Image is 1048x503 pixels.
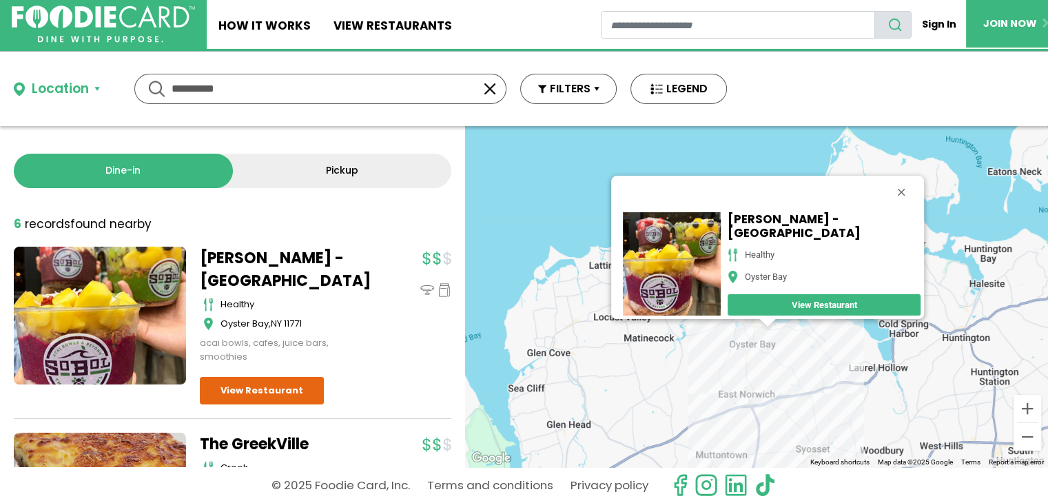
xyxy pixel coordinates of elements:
div: healthy [220,298,372,311]
img: tiktok.svg [754,473,777,497]
span: Oyster Bay [220,317,269,330]
a: Pickup [233,154,452,188]
img: map_icon.svg [203,317,214,331]
img: FoodieCard; Eat, Drink, Save, Donate [12,6,195,43]
button: Location [14,79,100,99]
img: linkedin.svg [724,473,748,497]
div: acai bowls, cafes, juice bars, smoothies [200,336,372,363]
svg: check us out on facebook [668,473,692,497]
img: cutlery_icon.svg [203,298,214,311]
a: Terms [961,458,980,466]
a: Privacy policy [571,473,648,497]
div: , [220,317,372,331]
button: LEGEND [630,74,727,104]
a: [PERSON_NAME] - [GEOGRAPHIC_DATA] [200,247,372,292]
span: 11771 [284,317,302,330]
button: Zoom out [1014,423,1041,451]
a: Report a map error [989,458,1044,466]
span: Map data ©2025 Google [878,458,953,466]
a: The GreekVille [200,433,372,455]
img: pickup_icon.svg [438,283,451,297]
p: © 2025 Foodie Card, Inc. [271,473,410,497]
a: Terms and conditions [427,473,553,497]
div: Location [32,79,89,99]
img: Google [469,449,514,467]
img: dinein_icon.svg [420,283,434,297]
a: View Restaurant [728,294,921,315]
a: Sign In [912,11,966,38]
span: NY [271,317,282,330]
button: Zoom in [1014,395,1041,422]
button: FILTERS [520,74,617,104]
input: restaurant search [601,11,875,39]
button: Close [885,176,918,209]
strong: 6 [14,216,21,232]
img: cutlery_icon.png [728,247,738,261]
button: search [874,11,912,39]
div: greek [220,461,372,475]
img: 790A7429-5292-FC9D-EED6-BE1023E436C7.jpg [623,212,721,316]
div: found nearby [14,216,152,234]
a: View Restaurant [200,377,324,404]
div: healthy [745,249,774,260]
a: Dine-in [14,154,233,188]
button: Keyboard shortcuts [810,458,870,467]
div: Oyster Bay [745,271,787,282]
span: records [25,216,70,232]
a: Open this area in Google Maps (opens a new window) [469,449,514,467]
h5: [PERSON_NAME] - [GEOGRAPHIC_DATA] [728,212,921,240]
img: map_icon.png [728,269,738,283]
img: cutlery_icon.svg [203,461,214,475]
